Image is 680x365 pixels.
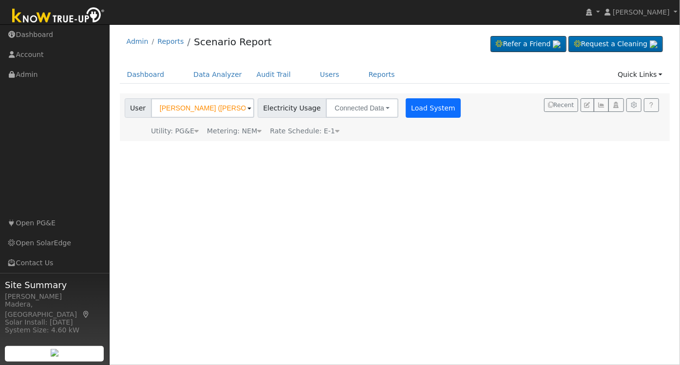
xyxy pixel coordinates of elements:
a: Quick Links [610,66,670,84]
span: Alias: HE1 [270,127,340,135]
span: [PERSON_NAME] [613,8,670,16]
button: Multi-Series Graph [594,98,609,112]
img: retrieve [51,349,58,357]
span: Electricity Usage [258,98,326,118]
a: Reports [361,66,402,84]
div: [PERSON_NAME] [5,292,104,302]
div: Madera, [GEOGRAPHIC_DATA] [5,299,104,320]
a: Admin [127,37,149,45]
button: Load System [406,98,461,118]
img: Know True-Up [7,5,110,27]
a: Data Analyzer [186,66,249,84]
img: retrieve [650,40,658,48]
img: retrieve [553,40,561,48]
a: Request a Cleaning [568,36,663,53]
div: System Size: 4.60 kW [5,325,104,335]
div: Utility: PG&E [151,126,199,136]
a: Reports [157,37,184,45]
button: Login As [608,98,623,112]
div: Metering: NEM [207,126,262,136]
button: Recent [544,98,578,112]
a: Help Link [644,98,659,112]
input: Select a User [151,98,254,118]
a: Audit Trail [249,66,298,84]
span: Site Summary [5,278,104,292]
span: User [125,98,151,118]
a: Dashboard [120,66,172,84]
a: Refer a Friend [491,36,567,53]
a: Scenario Report [194,36,272,48]
button: Edit User [581,98,594,112]
button: Settings [626,98,642,112]
a: Map [82,310,91,318]
div: Solar Install: [DATE] [5,317,104,328]
a: Users [313,66,347,84]
button: Connected Data [326,98,398,118]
